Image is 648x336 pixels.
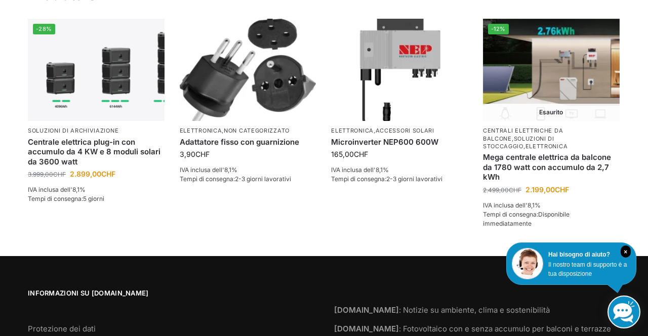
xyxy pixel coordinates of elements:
[28,195,83,202] font: Tempi di consegna:
[28,137,165,167] a: Centrale elettrica plug-in con accumulo da 4 KW e 8 moduli solari da 3600 watt
[83,195,104,202] font: 5 giorni
[483,152,611,182] font: Mega centrale elettrica da balcone da 1780 watt con accumulo da 2,7 kWh
[180,127,222,134] a: Elettronica
[28,137,160,166] font: Centrale elettrica plug-in con accumulo da 4 KW e 8 moduli solari da 3600 watt
[483,186,509,194] font: 2.499,00
[180,166,237,174] font: IVA inclusa dell'8,1%
[512,248,543,279] img: Assistenza clienti
[70,170,101,178] font: 2.899,00
[386,175,442,183] font: 2-3 giorni lavorativi
[180,19,316,121] img: Adattatore fisso con guarnizione
[28,186,86,193] font: IVA inclusa dell'8,1%
[624,248,627,256] font: ×
[224,127,290,134] a: Non categorizzato
[483,152,620,182] a: Mega centrale elettrica da balcone da 1780 watt con accumulo da 2,7 kWh
[180,175,235,183] font: Tempi di consegna:
[374,127,376,134] font: ,
[331,127,374,134] a: Elettronica
[180,137,299,147] font: Adattatore fisso con guarnizione
[483,135,554,150] a: soluzioni di stoccaggio
[235,175,291,183] font: 2-3 giorni lavorativi
[354,150,368,158] font: CHF
[483,201,541,209] font: IVA inclusa dell'8,1%
[512,135,514,142] font: ,
[222,127,224,134] font: ,
[399,324,611,333] font: : Fotovoltaico con e senza accumulo per balconi e terrazze
[53,171,66,178] font: CHF
[331,150,354,158] font: 165,00
[525,185,555,194] font: 2.199,00
[101,170,115,178] font: CHF
[483,211,538,218] font: Tempi di consegna:
[555,185,569,194] font: CHF
[334,324,611,333] a: [DOMAIN_NAME]: Fotovoltaico con e senza accumulo per balconi e terrazze
[548,261,627,277] font: Il nostro team di supporto è a tua disposizione
[28,289,149,297] font: Informazioni su [DOMAIN_NAME]
[334,305,550,315] a: [DOMAIN_NAME]: Notizie su ambiente, clima e sostenibilità
[28,19,165,121] img: Centrale elettrica plug-in con accumulo da 4 KW e 8 moduli solari da 3600 watt
[621,245,631,258] i: Vicino
[180,150,195,158] font: 3,90
[331,137,438,147] font: Microinverter NEP600 600W
[28,19,165,121] a: -28%Centrale elettrica plug-in con accumulo da 4 KW e 8 moduli solari da 3600 watt
[331,175,386,183] font: Tempi di consegna:
[548,251,610,258] font: Hai bisogno di aiuto?
[525,143,568,150] a: elettronica
[334,324,399,333] font: [DOMAIN_NAME]
[523,143,525,150] font: ,
[331,166,389,174] font: IVA inclusa dell'8,1%
[180,137,316,147] a: Adattatore fisso con guarnizione
[483,211,570,227] font: Disponibile immediatamente
[399,305,550,315] font: : Notizie su ambiente, clima e sostenibilità
[195,150,210,158] font: CHF
[483,19,620,121] img: Impianto solare con batteria di accumulo da 2,7 KW, non necessita di permessi
[483,19,620,121] a: -12% EsauritoImpianto solare con batteria di accumulo da 2,7 KW, non necessita di permessi
[334,305,399,315] font: [DOMAIN_NAME]
[28,171,53,178] font: 3.999,00
[331,19,468,121] img: Nep 600
[28,127,118,134] a: Soluzioni di archiviazione
[28,324,96,333] a: Protezione dei dati
[331,137,468,147] a: Microinverter NEP600 600W
[509,186,521,194] font: CHF
[376,127,434,134] a: accessori solari
[483,127,563,142] a: Centrali elettriche da balcone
